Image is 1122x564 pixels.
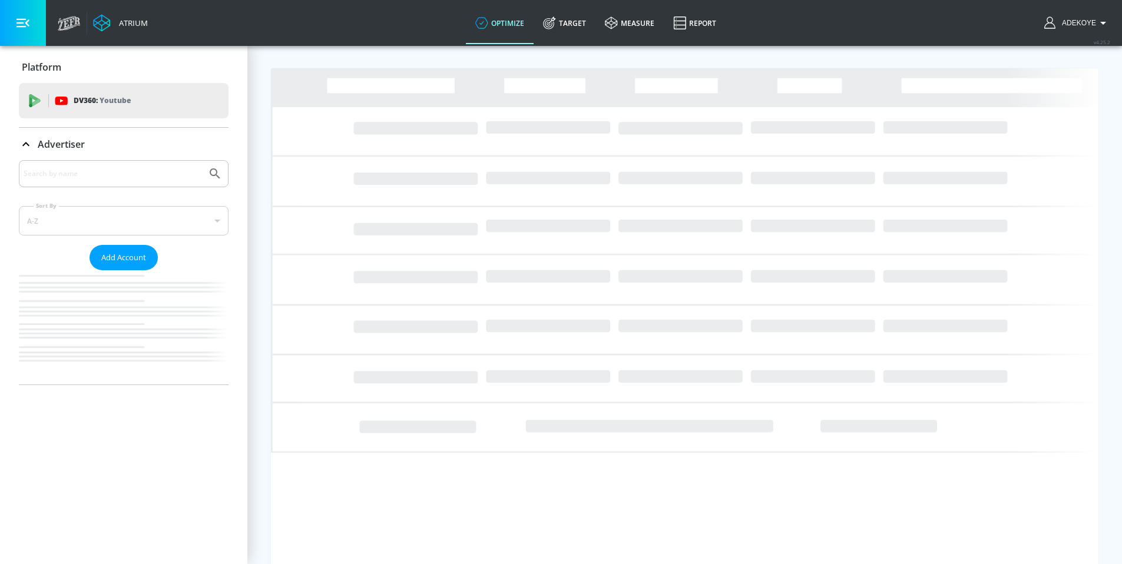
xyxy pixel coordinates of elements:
input: Search by name [24,166,202,181]
div: Advertiser [19,160,229,384]
a: Report [664,2,726,44]
button: Add Account [90,245,158,270]
div: Atrium [114,18,148,28]
button: Adekoye [1044,16,1110,30]
div: Advertiser [19,128,229,161]
div: Platform [19,51,229,84]
span: v 4.25.2 [1094,39,1110,45]
a: measure [595,2,664,44]
a: Target [534,2,595,44]
div: A-Z [19,206,229,235]
div: DV360: Youtube [19,83,229,118]
a: Atrium [93,14,148,32]
p: Advertiser [38,138,85,151]
span: login as: adekoye.oladapo@zefr.com [1057,19,1096,27]
p: Youtube [100,94,131,107]
a: optimize [466,2,534,44]
nav: list of Advertiser [19,270,229,384]
p: Platform [22,61,61,74]
span: Add Account [101,251,146,264]
p: DV360: [74,94,131,107]
label: Sort By [34,202,59,210]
